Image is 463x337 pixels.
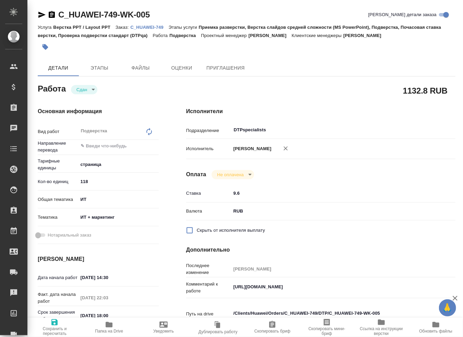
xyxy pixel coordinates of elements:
[186,190,231,197] p: Ставка
[74,87,89,93] button: Сдан
[71,85,97,94] div: Сдан
[38,25,53,30] p: Услуга
[38,25,441,38] p: Приемка разверстки, Верстка слайдов средней сложности (MS PowerPoint), Подверстка, Почасовая став...
[343,33,387,38] p: [PERSON_NAME]
[38,39,53,55] button: Добавить тэг
[186,170,206,179] h4: Оплата
[231,281,433,293] textarea: [URL][DOMAIN_NAME]
[419,329,452,334] span: Обновить файлы
[78,177,159,186] input: ✎ Введи что-нибудь
[278,141,293,156] button: Удалить исполнителя
[38,214,78,221] p: Тематика
[186,145,231,152] p: Исполнитель
[231,188,433,198] input: ✎ Введи что-нибудь
[354,318,409,337] button: Ссылка на инструкции верстки
[124,64,157,72] span: Файлы
[78,212,159,223] div: ИТ + маркетинг
[38,140,78,154] p: Направление перевода
[95,329,123,334] span: Папка на Drive
[27,318,82,337] button: Сохранить и пересчитать
[48,11,56,19] button: Скопировать ссылку
[212,170,254,179] div: Сдан
[153,329,174,334] span: Уведомить
[186,127,231,134] p: Подразделение
[186,262,231,276] p: Последнее изменение
[169,25,199,30] p: Этапы услуги
[80,142,134,150] input: ✎ Введи что-нибудь
[78,194,159,205] div: ИТ
[78,159,159,170] div: страница
[38,196,78,203] p: Общая тематика
[300,318,354,337] button: Скопировать мини-бриф
[78,273,138,282] input: ✎ Введи что-нибудь
[304,326,350,336] span: Скопировать мини-бриф
[191,318,245,337] button: Дублировать работу
[38,255,159,263] h4: [PERSON_NAME]
[38,178,78,185] p: Кол-во единиц
[215,172,246,178] button: Не оплачена
[199,329,238,334] span: Дублировать работу
[38,309,78,323] p: Срок завершения работ
[186,311,231,317] p: Путь на drive
[231,205,433,217] div: RUB
[58,10,150,19] a: C_HUAWEI-749-WK-005
[38,11,46,19] button: Скопировать ссылку для ЯМессенджера
[53,25,115,30] p: Верстка PPT / Layout PPT
[153,33,169,38] p: Работа
[358,326,405,336] span: Ссылка на инструкции верстки
[186,246,455,254] h4: Дополнительно
[186,281,231,294] p: Комментарий к работе
[130,24,168,30] a: C_HUAWEI-749
[130,25,168,30] p: C_HUAWEI-749
[116,25,130,30] p: Заказ:
[186,107,455,116] h4: Исполнители
[38,291,78,305] p: Факт. дата начала работ
[197,227,265,234] span: Скрыть от исполнителя выплату
[403,85,448,96] h2: 1132.8 RUB
[78,311,138,321] input: ✎ Введи что-нибудь
[42,64,75,72] span: Детали
[249,33,292,38] p: [PERSON_NAME]
[231,264,433,274] input: Пустое поле
[38,82,66,94] h2: Работа
[368,11,437,18] span: [PERSON_NAME] детали заказа
[82,318,136,337] button: Папка на Drive
[38,274,78,281] p: Дата начала работ
[292,33,344,38] p: Клиентские менеджеры
[231,145,272,152] p: [PERSON_NAME]
[429,129,431,131] button: Open
[32,326,78,336] span: Сохранить и пересчитать
[165,64,198,72] span: Оценки
[38,107,159,116] h4: Основная информация
[38,128,78,135] p: Вид работ
[254,329,290,334] span: Скопировать бриф
[38,158,78,171] p: Тарифные единицы
[48,232,91,239] span: Нотариальный заказ
[136,318,191,337] button: Уведомить
[231,308,433,319] textarea: /Clients/Huawei/Orders/C_HUAWEI-749/DTP/C_HUAWEI-749-WK-005
[169,33,201,38] p: Подверстка
[78,293,138,303] input: Пустое поле
[201,33,248,38] p: Проектный менеджер
[442,301,453,315] span: 🙏
[439,299,456,316] button: 🙏
[186,208,231,215] p: Валюта
[206,64,245,72] span: Приглашения
[83,64,116,72] span: Этапы
[245,318,300,337] button: Скопировать бриф
[408,318,463,337] button: Обновить файлы
[155,145,156,147] button: Open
